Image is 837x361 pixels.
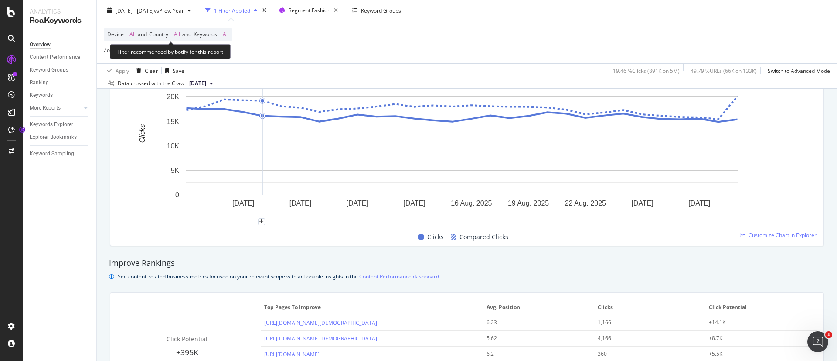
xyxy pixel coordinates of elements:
[145,67,158,74] div: Clear
[173,67,184,74] div: Save
[30,103,82,113] a: More Reports
[807,331,828,352] iframe: Intercom live chat
[613,67,680,74] div: 19.46 % Clicks ( 891K on 5M )
[487,334,580,342] div: 5.62
[30,149,74,158] div: Keyword Sampling
[117,68,806,222] div: A chart.
[214,7,250,14] div: 1 Filter Applied
[264,351,320,358] a: [URL][DOMAIN_NAME]
[258,218,265,225] div: plus
[232,199,254,206] text: [DATE]
[167,117,180,125] text: 15K
[109,272,825,281] div: info banner
[598,303,700,311] span: Clicks
[631,199,653,206] text: [DATE]
[30,133,90,142] a: Explorer Bookmarks
[30,53,80,62] div: Content Performance
[170,31,173,38] span: =
[361,7,401,14] div: Keyword Groups
[30,65,68,75] div: Keyword Groups
[30,7,89,16] div: Analytics
[487,303,589,311] span: Avg. Position
[749,231,817,239] span: Customize Chart in Explorer
[167,335,208,343] span: Click Potential
[186,78,217,89] button: [DATE]
[30,78,90,87] a: Ranking
[129,28,136,41] span: All
[709,319,803,327] div: +14.1K
[740,231,817,239] a: Customize Chart in Explorer
[276,3,341,17] button: Segment:Fashion
[459,232,508,242] span: Compared Clicks
[598,334,691,342] div: 4,166
[189,79,206,87] span: 2025 Aug. 29th
[116,67,129,74] div: Apply
[30,16,89,26] div: RealKeywords
[349,3,405,17] button: Keyword Groups
[688,199,710,206] text: [DATE]
[30,91,53,100] div: Keywords
[709,334,803,342] div: +8.7K
[30,120,73,129] div: Keywords Explorer
[264,335,377,342] a: [URL][DOMAIN_NAME][DEMOGRAPHIC_DATA]
[30,149,90,158] a: Keyword Sampling
[30,133,77,142] div: Explorer Bookmarks
[768,67,830,74] div: Switch to Advanced Mode
[162,64,184,78] button: Save
[487,319,580,327] div: 6.23
[18,126,26,134] div: Tooltip anchor
[110,44,231,59] div: Filter recommended by botify for this report
[598,319,691,327] div: 1,166
[223,28,229,41] span: All
[175,191,179,199] text: 0
[264,303,477,311] span: Top pages to improve
[30,65,90,75] a: Keyword Groups
[30,40,51,49] div: Overview
[167,142,180,149] text: 10K
[30,53,90,62] a: Content Performance
[427,232,444,242] span: Clicks
[176,347,198,358] span: +395K
[116,7,154,14] span: [DATE] - [DATE]
[565,199,606,206] text: 22 Aug. 2025
[118,79,186,87] div: Data crossed with the Crawl
[508,199,549,206] text: 19 Aug. 2025
[109,258,825,269] div: Improve Rankings
[167,93,180,100] text: 20K
[691,67,757,74] div: 49.79 % URLs ( 66K on 133K )
[764,64,830,78] button: Switch to Advanced Mode
[709,350,803,358] div: +5.5K
[218,31,221,38] span: =
[104,46,119,54] span: Zones
[182,31,191,38] span: and
[359,272,440,281] a: Content Performance dashboard.
[347,199,368,206] text: [DATE]
[104,3,194,17] button: [DATE] - [DATE]vsPrev. Year
[825,331,832,338] span: 1
[104,64,129,78] button: Apply
[139,124,146,143] text: Clicks
[289,199,311,206] text: [DATE]
[170,167,179,174] text: 5K
[403,199,425,206] text: [DATE]
[289,7,330,14] span: Segment: Fashion
[261,6,268,15] div: times
[30,120,90,129] a: Keywords Explorer
[138,31,147,38] span: and
[30,103,61,113] div: More Reports
[30,40,90,49] a: Overview
[709,303,811,311] span: Click Potential
[202,3,261,17] button: 1 Filter Applied
[451,199,492,206] text: 16 Aug. 2025
[194,31,217,38] span: Keywords
[30,78,49,87] div: Ranking
[154,7,184,14] span: vs Prev. Year
[125,31,128,38] span: =
[118,272,440,281] div: See content-related business metrics focused on your relevant scope with actionable insights in the
[30,91,90,100] a: Keywords
[174,28,180,41] span: All
[264,319,377,327] a: [URL][DOMAIN_NAME][DEMOGRAPHIC_DATA]
[149,31,168,38] span: Country
[487,350,580,358] div: 6.2
[107,31,124,38] span: Device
